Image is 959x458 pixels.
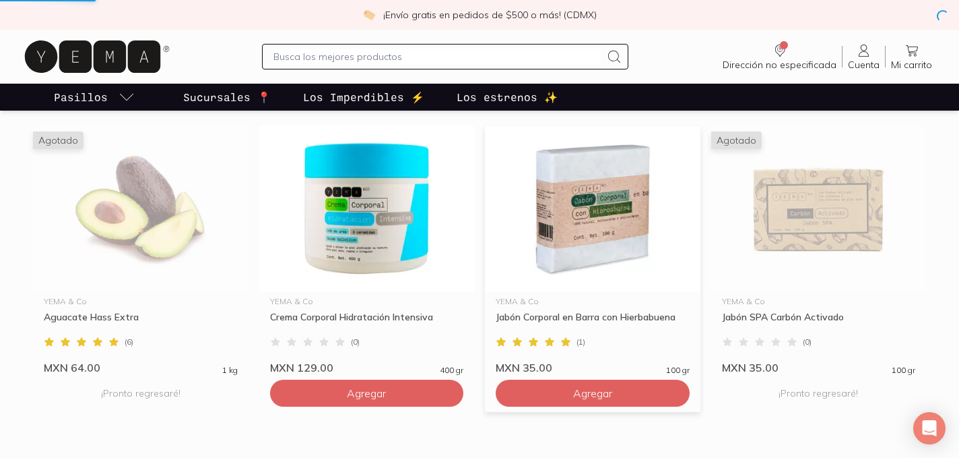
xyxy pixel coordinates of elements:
[44,311,238,335] div: Aguacate Hass Extra
[722,311,916,335] div: Jabón SPA Carbón Activado
[454,84,560,111] a: Los estrenos ✨
[383,8,597,22] p: ¡Envío gratis en pedidos de $500 o más! (CDMX)
[180,84,273,111] a: Sucursales 📍
[183,89,271,105] p: Sucursales 📍
[496,380,690,407] button: Agregar
[485,126,700,292] img: Jabón Corporal en Barra con Hierbabuena
[270,380,464,407] button: Agregar
[44,380,238,407] p: ¡Pronto regresaré!
[913,412,946,445] div: Open Intercom Messenger
[440,366,463,374] span: 400 gr
[496,311,690,335] div: Jabón Corporal en Barra con Hierbabuena
[573,387,612,400] span: Agregar
[363,9,375,21] img: check
[803,338,812,346] span: ( 0 )
[485,126,700,374] a: Jabón Corporal en Barra con HierbabuenaYEMA & CoJabón Corporal en Barra con Hierbabuena(1)MXN 35....
[51,84,137,111] a: pasillo-todos-link
[722,380,916,407] p: ¡Pronto regresaré!
[259,126,475,292] img: Crema Corporal Hidratación Intensiva
[33,126,249,374] a: Aguacate Hass ExtraAgotadoYEMA & CoAguacate Hass Extra(6)MXN 64.001 kg
[711,126,927,292] img: Jabón SPA Carbón Activado
[351,338,360,346] span: ( 0 )
[723,59,836,71] span: Dirección no especificada
[457,89,558,105] p: Los estrenos ✨
[125,338,133,346] span: ( 6 )
[259,126,475,374] a: Crema Corporal Hidratación IntensivaYEMA & CoCrema Corporal Hidratación Intensiva(0)MXN 129.00400 gr
[722,361,779,374] span: MXN 35.00
[711,126,927,374] a: Jabón SPA Carbón ActivadoAgotadoYEMA & CoJabón SPA Carbón Activado(0)MXN 35.00100 gr
[347,387,386,400] span: Agregar
[222,366,238,374] span: 1 kg
[270,361,333,374] span: MXN 129.00
[496,361,552,374] span: MXN 35.00
[717,42,842,71] a: Dirección no especificada
[842,42,885,71] a: Cuenta
[33,132,84,149] span: Agotado
[303,89,424,105] p: Los Imperdibles ⚡️
[54,89,108,105] p: Pasillos
[576,338,585,346] span: ( 1 )
[496,297,690,306] div: YEMA & Co
[666,366,690,374] span: 100 gr
[722,297,916,306] div: YEMA & Co
[270,311,464,335] div: Crema Corporal Hidratación Intensiva
[44,361,100,374] span: MXN 64.00
[711,132,762,149] span: Agotado
[892,366,915,374] span: 100 gr
[270,297,464,306] div: YEMA & Co
[891,59,932,71] span: Mi carrito
[886,42,937,71] a: Mi carrito
[300,84,427,111] a: Los Imperdibles ⚡️
[44,297,238,306] div: YEMA & Co
[848,59,880,71] span: Cuenta
[33,126,249,292] img: Aguacate Hass Extra
[273,49,601,65] input: Busca los mejores productos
